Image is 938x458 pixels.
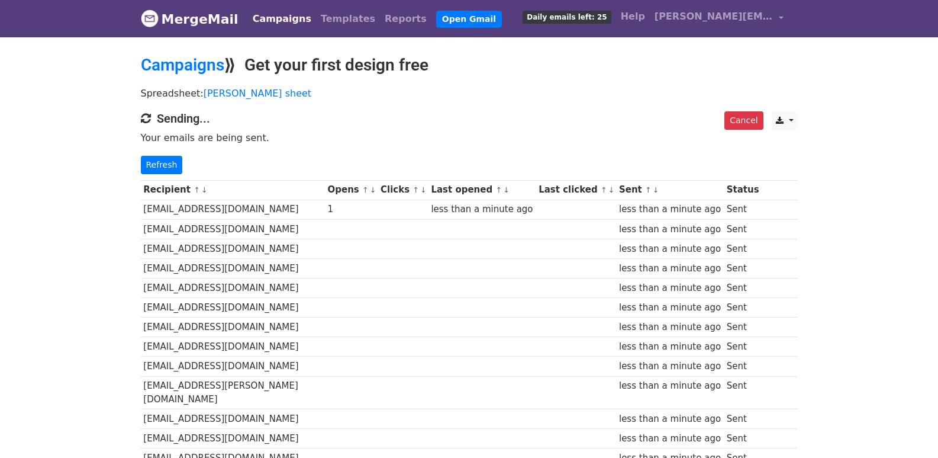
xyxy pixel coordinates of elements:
[412,185,419,194] a: ↑
[204,88,311,99] a: [PERSON_NAME] sheet
[141,376,325,409] td: [EMAIL_ADDRESS][PERSON_NAME][DOMAIN_NAME]
[248,7,316,31] a: Campaigns
[724,180,762,200] th: Status
[724,278,762,298] td: Sent
[141,7,238,31] a: MergeMail
[724,357,762,376] td: Sent
[619,432,721,446] div: less than a minute ago
[645,185,652,194] a: ↑
[141,298,325,318] td: [EMAIL_ADDRESS][DOMAIN_NAME]
[141,318,325,337] td: [EMAIL_ADDRESS][DOMAIN_NAME]
[619,412,721,426] div: less than a minute ago
[724,239,762,258] td: Sent
[141,180,325,200] th: Recipient
[431,203,533,216] div: less than a minute ago
[619,301,721,315] div: less than a minute ago
[141,337,325,357] td: [EMAIL_ADDRESS][DOMAIN_NAME]
[724,200,762,219] td: Sent
[141,357,325,376] td: [EMAIL_ADDRESS][DOMAIN_NAME]
[362,185,369,194] a: ↑
[141,409,325,429] td: [EMAIL_ADDRESS][DOMAIN_NAME]
[503,185,510,194] a: ↓
[141,219,325,239] td: [EMAIL_ADDRESS][DOMAIN_NAME]
[653,185,659,194] a: ↓
[724,337,762,357] td: Sent
[536,180,616,200] th: Last clicked
[141,55,798,75] h2: ⟫ Get your first design free
[619,203,721,216] div: less than a minute ago
[325,180,378,200] th: Opens
[201,185,208,194] a: ↓
[141,87,798,100] p: Spreadsheet:
[141,429,325,449] td: [EMAIL_ADDRESS][DOMAIN_NAME]
[141,132,798,144] p: Your emails are being sent.
[141,278,325,298] td: [EMAIL_ADDRESS][DOMAIN_NAME]
[616,180,724,200] th: Sent
[141,9,159,27] img: MergeMail logo
[724,298,762,318] td: Sent
[380,7,431,31] a: Reports
[141,258,325,278] td: [EMAIL_ADDRESS][DOMAIN_NAME]
[523,11,611,24] span: Daily emails left: 25
[316,7,380,31] a: Templates
[619,262,721,276] div: less than a minute ago
[608,185,615,194] a: ↓
[141,111,798,126] h4: Sending...
[724,429,762,449] td: Sent
[141,156,183,174] a: Refresh
[619,379,721,393] div: less than a minute ago
[619,340,721,354] div: less than a minute ago
[378,180,428,200] th: Clicks
[141,55,224,75] a: Campaigns
[619,281,721,295] div: less than a minute ago
[327,203,375,216] div: 1
[495,185,502,194] a: ↑
[724,409,762,429] td: Sent
[619,360,721,373] div: less than a minute ago
[724,258,762,278] td: Sent
[650,5,788,33] a: [PERSON_NAME][EMAIL_ADDRESS][DOMAIN_NAME]
[619,321,721,334] div: less than a minute ago
[141,239,325,258] td: [EMAIL_ADDRESS][DOMAIN_NAME]
[428,180,536,200] th: Last opened
[370,185,376,194] a: ↓
[601,185,607,194] a: ↑
[436,11,502,28] a: Open Gmail
[619,242,721,256] div: less than a minute ago
[194,185,200,194] a: ↑
[518,5,615,28] a: Daily emails left: 25
[724,111,763,130] a: Cancel
[616,5,650,28] a: Help
[619,223,721,236] div: less than a minute ago
[655,9,773,24] span: [PERSON_NAME][EMAIL_ADDRESS][DOMAIN_NAME]
[724,219,762,239] td: Sent
[724,376,762,409] td: Sent
[724,318,762,337] td: Sent
[420,185,427,194] a: ↓
[141,200,325,219] td: [EMAIL_ADDRESS][DOMAIN_NAME]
